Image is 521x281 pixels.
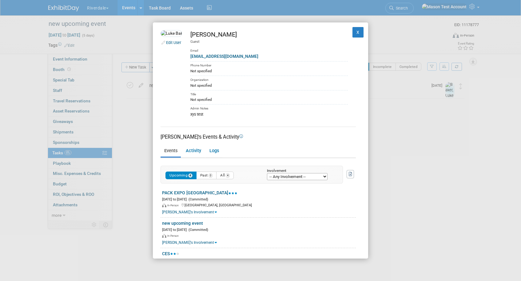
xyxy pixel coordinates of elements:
span: 4 [188,173,193,178]
div: [DATE] to [DATE] [162,257,356,263]
span: 0 [209,173,213,178]
div: [DATE] to [DATE] [162,227,356,232]
div: [GEOGRAPHIC_DATA], [GEOGRAPHIC_DATA] [162,202,356,208]
span: (Committed) [187,197,208,201]
div: Title [190,90,348,97]
a: Events [161,146,181,156]
a: [PERSON_NAME]'s Involvement [162,210,217,214]
div: Phone Number [190,61,348,68]
a: [PERSON_NAME]'s Involvement [162,240,217,245]
a: PACK EXPO [GEOGRAPHIC_DATA] [162,190,237,195]
div: Guest [190,39,348,44]
img: Luke Baker [161,30,182,37]
div: xys test [190,111,348,117]
a: Edit User [166,40,181,45]
div: [DATE] to [DATE] [162,196,356,202]
div: Organization [190,76,348,83]
a: new upcoming event [162,221,203,226]
a: Activity [182,146,205,156]
div: Not specified [190,97,348,102]
a: Logs [206,146,222,156]
button: Past0 [196,172,217,179]
button: All4 [216,172,234,179]
div: Email [190,44,348,53]
div: Not specified [190,68,348,74]
img: In-Person Event [162,234,166,238]
span: (Committed) [187,228,208,232]
button: Upcoming4 [165,172,197,179]
span: (Considering) [187,258,209,262]
span: In-Person [167,234,181,237]
a: CES [162,251,179,256]
div: Not specified [190,83,348,88]
span: 4 [226,173,230,178]
a: [EMAIL_ADDRESS][DOMAIN_NAME] [190,54,258,59]
img: In-Person Event [162,204,166,207]
div: Involvement [267,169,333,173]
span: In-Person [167,204,181,207]
div: [PERSON_NAME]'s Events & Activity [161,133,356,140]
div: [PERSON_NAME] [190,30,348,39]
div: Admin Notes [190,104,348,111]
button: X [352,27,364,38]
